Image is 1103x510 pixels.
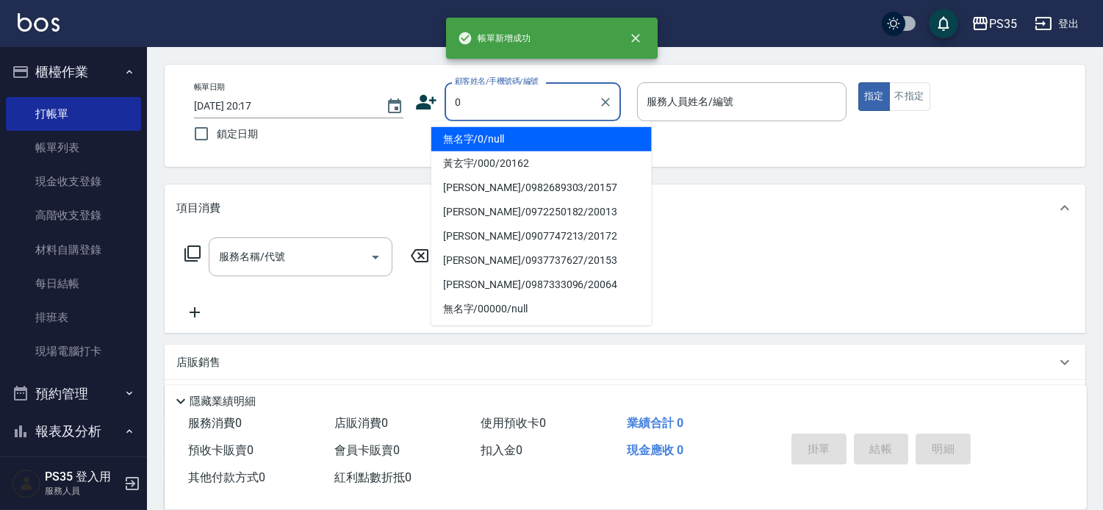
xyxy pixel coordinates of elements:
label: 帳單日期 [194,82,225,93]
button: 預約管理 [6,375,141,413]
div: 店販銷售 [165,345,1085,380]
button: 櫃檯作業 [6,53,141,91]
button: PS35 [966,9,1023,39]
button: 報表及分析 [6,412,141,450]
span: 現金應收 0 [627,443,683,457]
span: 預收卡販賣 0 [188,443,254,457]
div: 預收卡販賣 [165,380,1085,415]
li: 許秉叡/0932614763/10022 [431,321,652,345]
span: 紅利點數折抵 0 [334,470,412,484]
li: [PERSON_NAME]/0972250182/20013 [431,200,652,224]
li: [PERSON_NAME]/0982689303/20157 [431,176,652,200]
span: 其他付款方式 0 [188,470,265,484]
a: 報表目錄 [6,456,141,490]
a: 高階收支登錄 [6,198,141,232]
li: [PERSON_NAME]/0987333096/20064 [431,273,652,297]
li: 無名字/0/null [431,127,652,151]
button: save [929,9,958,38]
img: Logo [18,13,60,32]
p: 隱藏業績明細 [190,394,256,409]
span: 鎖定日期 [217,126,258,142]
button: 指定 [858,82,890,111]
button: Clear [595,92,616,112]
button: close [619,22,652,54]
li: [PERSON_NAME]/0907747213/20172 [431,224,652,248]
div: PS35 [989,15,1017,33]
a: 現金收支登錄 [6,165,141,198]
button: 登出 [1029,10,1085,37]
span: 會員卡販賣 0 [334,443,400,457]
input: YYYY/MM/DD hh:mm [194,94,371,118]
span: 使用預收卡 0 [481,416,546,430]
li: 黃玄宇/000/20162 [431,151,652,176]
li: 無名字/00000/null [431,297,652,321]
span: 店販消費 0 [334,416,388,430]
a: 材料自購登錄 [6,233,141,267]
button: Open [364,245,387,269]
span: 扣入金 0 [481,443,522,457]
img: Person [12,469,41,498]
a: 排班表 [6,301,141,334]
div: 項目消費 [165,184,1085,231]
a: 打帳單 [6,97,141,131]
button: 不指定 [889,82,930,111]
span: 業績合計 0 [627,416,683,430]
h5: PS35 登入用 [45,470,120,484]
li: [PERSON_NAME]/0937737627/20153 [431,248,652,273]
a: 現場電腦打卡 [6,334,141,368]
span: 服務消費 0 [188,416,242,430]
p: 店販銷售 [176,355,220,370]
label: 顧客姓名/手機號碼/編號 [455,76,539,87]
button: Choose date, selected date is 2025-08-13 [377,89,412,124]
p: 項目消費 [176,201,220,216]
span: 帳單新增成功 [458,31,531,46]
a: 帳單列表 [6,131,141,165]
p: 服務人員 [45,484,120,498]
a: 每日結帳 [6,267,141,301]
